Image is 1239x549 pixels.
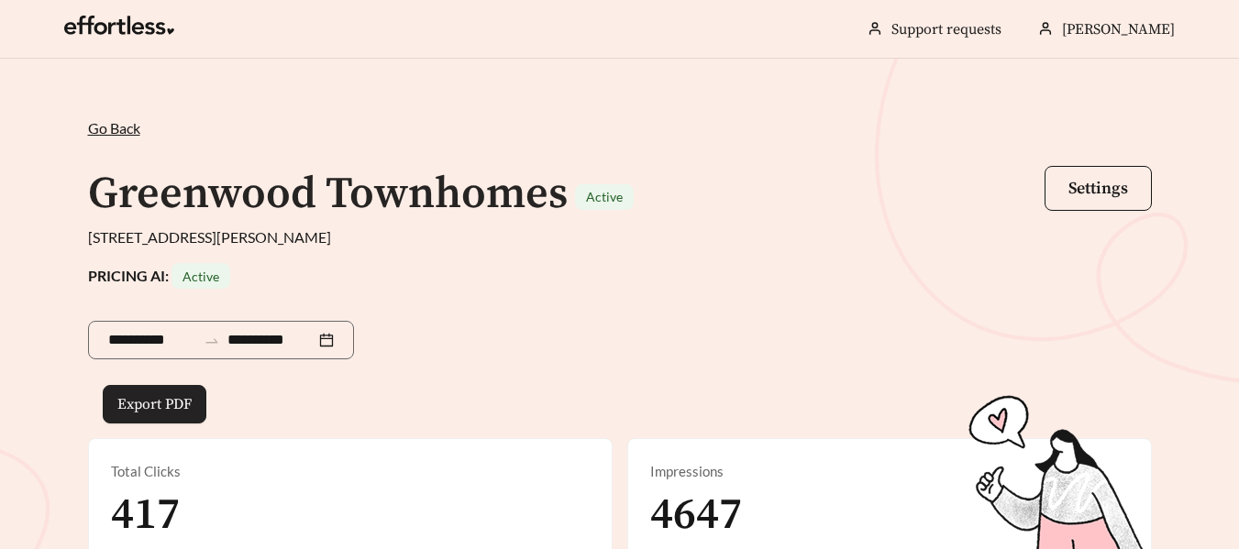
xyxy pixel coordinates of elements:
span: Export PDF [117,393,192,415]
span: [PERSON_NAME] [1062,20,1175,38]
span: to [204,332,220,348]
button: Settings [1045,166,1152,211]
div: Impressions [650,461,1129,482]
h1: Greenwood Townhomes [88,167,568,222]
div: Total Clicks [111,461,590,482]
span: Active [183,269,219,284]
span: Settings [1068,178,1128,199]
div: [STREET_ADDRESS][PERSON_NAME] [88,226,1152,248]
span: swap-right [204,333,220,349]
span: 417 [111,488,180,543]
a: Support requests [891,20,1001,38]
span: Go Back [88,119,140,137]
span: 4647 [650,488,742,543]
strong: PRICING AI: [88,267,230,284]
span: Active [586,189,623,204]
button: Export PDF [103,385,206,423]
